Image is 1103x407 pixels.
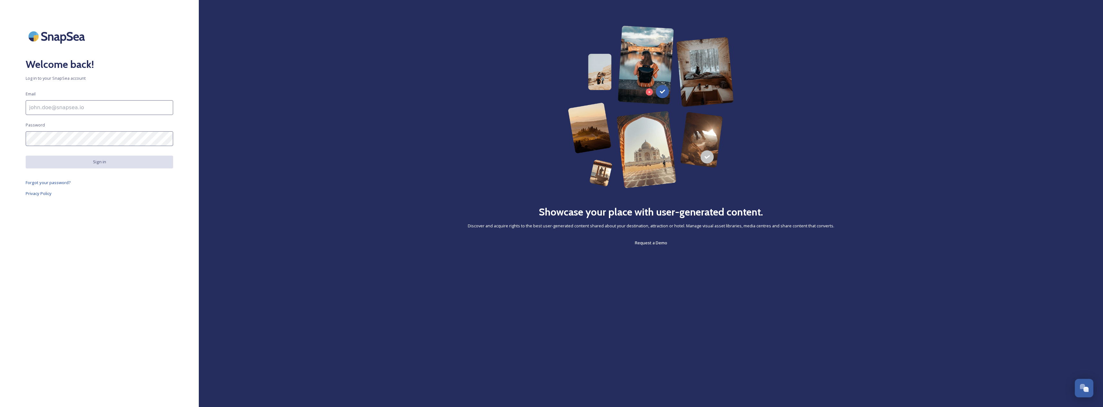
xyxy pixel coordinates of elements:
img: 63b42ca75bacad526042e722_Group%20154-p-800.png [568,26,734,188]
span: Email [26,91,36,97]
span: Password [26,122,45,128]
a: Request a Demo [635,239,667,247]
span: Privacy Policy [26,191,52,196]
span: Discover and acquire rights to the best user-generated content shared about your destination, att... [468,223,834,229]
span: Request a Demo [635,240,667,246]
a: Forgot your password? [26,179,173,186]
a: Privacy Policy [26,190,173,197]
img: SnapSea Logo [26,26,90,47]
span: Forgot your password? [26,180,71,185]
h2: Welcome back! [26,57,173,72]
h2: Showcase your place with user-generated content. [539,204,763,220]
button: Open Chat [1075,379,1093,397]
span: Log in to your SnapSea account [26,75,173,81]
button: Sign in [26,156,173,168]
input: john.doe@snapsea.io [26,100,173,115]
